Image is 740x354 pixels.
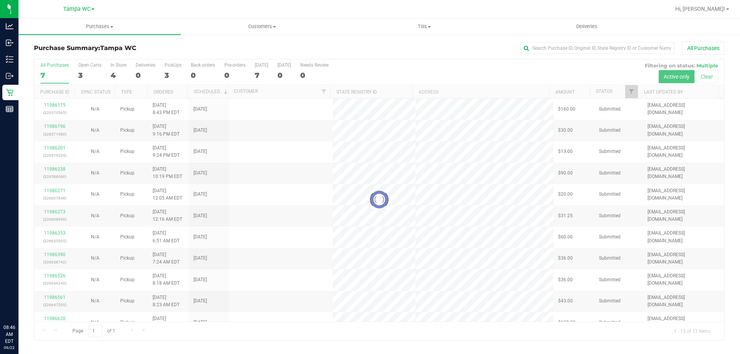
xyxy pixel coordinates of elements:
button: All Purchases [682,42,725,55]
inline-svg: Inventory [6,55,13,63]
span: Customers [181,23,343,30]
h3: Purchase Summary: [34,45,264,52]
span: Tampa WC [100,44,136,52]
a: Purchases [18,18,181,35]
inline-svg: Analytics [6,22,13,30]
inline-svg: Reports [6,105,13,113]
span: Purchases [18,23,181,30]
a: Customers [181,18,343,35]
a: Deliveries [506,18,668,35]
span: Hi, [PERSON_NAME]! [675,6,725,12]
span: Tampa WC [63,6,91,12]
p: 09/22 [3,345,15,351]
inline-svg: Retail [6,89,13,96]
a: Tills [343,18,505,35]
input: Search Purchase ID, Original ID, State Registry ID or Customer Name... [520,42,674,54]
iframe: Resource center [8,292,31,315]
span: Deliveries [566,23,608,30]
p: 08:46 AM EDT [3,324,15,345]
inline-svg: Outbound [6,72,13,80]
inline-svg: Inbound [6,39,13,47]
span: Tills [343,23,505,30]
